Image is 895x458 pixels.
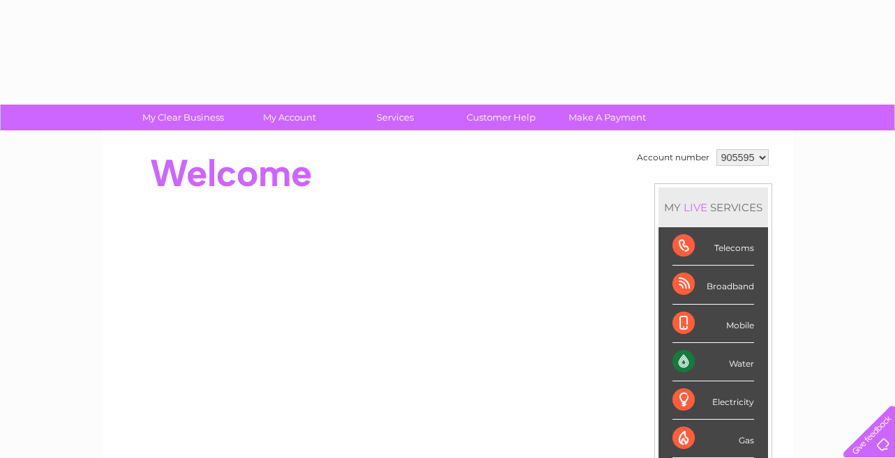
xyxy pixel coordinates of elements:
a: Customer Help [444,105,559,130]
a: Make A Payment [550,105,665,130]
a: My Clear Business [126,105,241,130]
a: My Account [232,105,347,130]
div: Electricity [672,381,754,420]
div: MY SERVICES [659,188,768,227]
div: LIVE [681,201,710,214]
div: Mobile [672,305,754,343]
div: Gas [672,420,754,458]
td: Account number [633,146,713,169]
div: Broadband [672,266,754,304]
div: Telecoms [672,227,754,266]
div: Water [672,343,754,381]
a: Services [338,105,453,130]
